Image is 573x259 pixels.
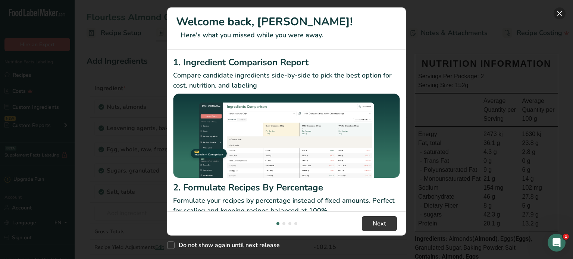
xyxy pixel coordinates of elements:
h2: 1. Ingredient Comparison Report [173,56,400,69]
p: Compare candidate ingredients side-by-side to pick the best option for cost, nutrition, and labeling [173,70,400,91]
span: Next [373,219,386,228]
img: Ingredient Comparison Report [173,94,400,178]
span: Do not show again until next release [175,241,280,249]
h1: Welcome back, [PERSON_NAME]! [176,13,397,30]
button: Next [362,216,397,231]
span: 1 [563,234,569,240]
iframe: Intercom live chat [548,234,566,252]
h2: 2. Formulate Recipes By Percentage [173,181,400,194]
p: Here's what you missed while you were away. [176,30,397,40]
p: Formulate your recipes by percentage instead of fixed amounts. Perfect for scaling and keeping re... [173,196,400,216]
